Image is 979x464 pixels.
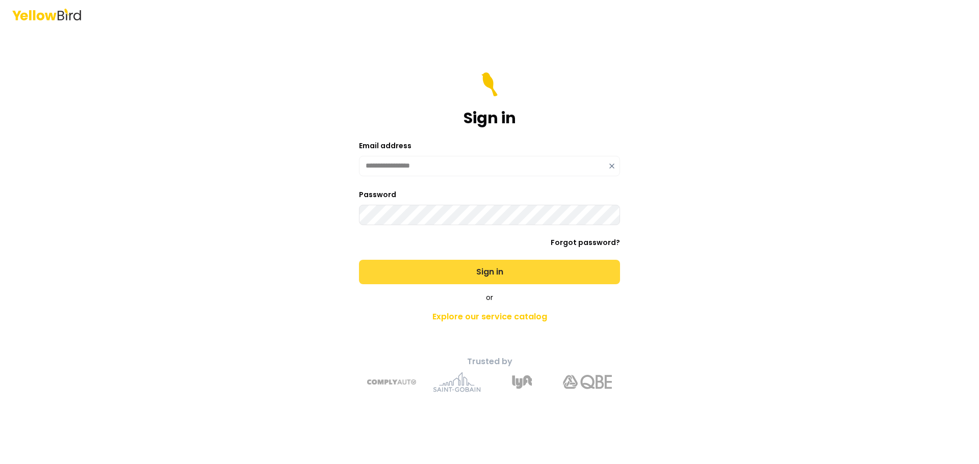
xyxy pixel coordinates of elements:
span: or [486,292,493,303]
label: Password [359,189,396,200]
h1: Sign in [463,109,516,127]
button: Sign in [359,260,620,284]
p: Trusted by [310,356,669,368]
label: Email address [359,141,411,151]
a: Explore our service catalog [310,307,669,327]
a: Forgot password? [551,237,620,248]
